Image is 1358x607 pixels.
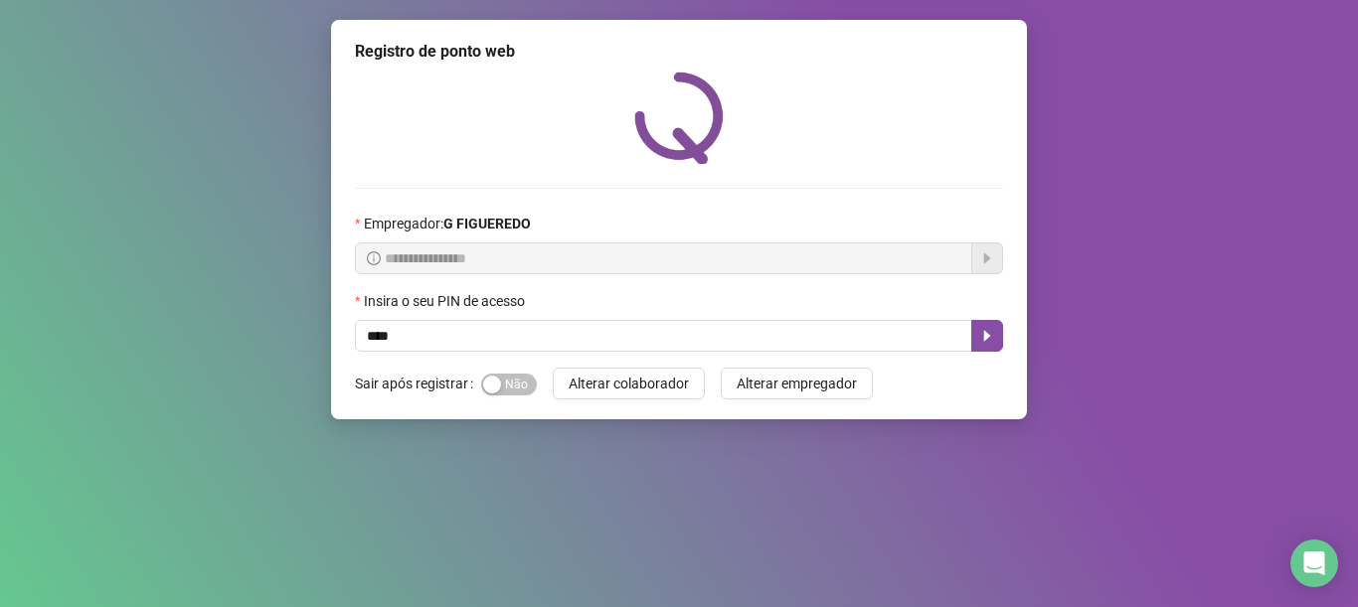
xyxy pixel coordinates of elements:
[1290,539,1338,587] div: Open Intercom Messenger
[721,368,873,399] button: Alterar empregador
[355,290,538,312] label: Insira o seu PIN de acesso
[634,72,724,164] img: QRPoint
[355,368,481,399] label: Sair após registrar
[364,213,531,234] span: Empregador :
[443,216,531,231] strong: G FIGUEREDO
[553,368,705,399] button: Alterar colaborador
[355,40,1003,64] div: Registro de ponto web
[367,251,381,265] span: info-circle
[569,373,689,394] span: Alterar colaborador
[979,328,995,344] span: caret-right
[737,373,857,394] span: Alterar empregador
